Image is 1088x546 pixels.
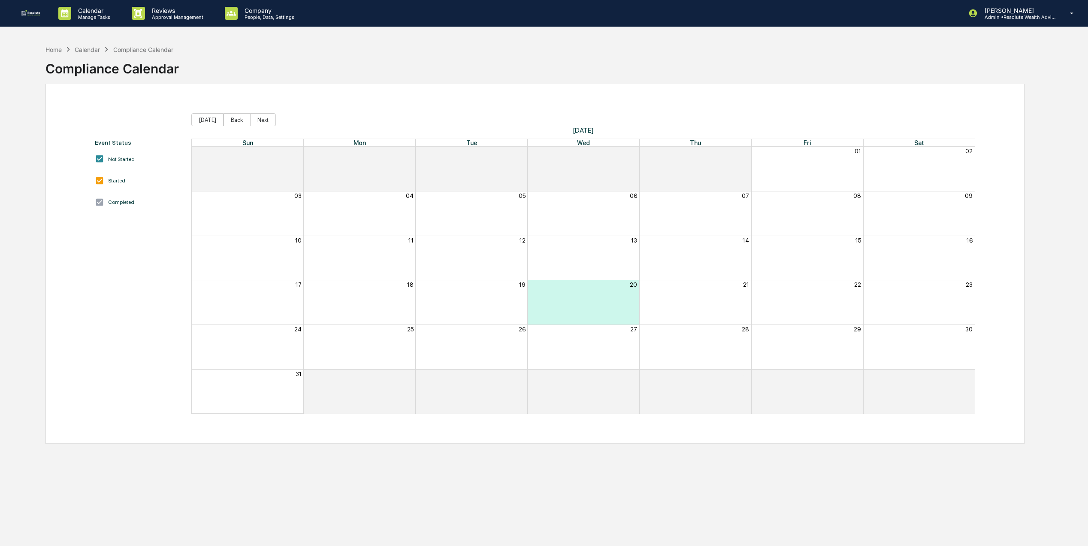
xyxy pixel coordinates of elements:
[466,139,477,146] span: Tue
[296,370,302,377] button: 31
[914,139,924,146] span: Sat
[630,326,637,333] button: 27
[407,281,414,288] button: 18
[296,281,302,288] button: 17
[95,139,183,146] div: Event Status
[967,237,973,244] button: 16
[224,113,251,126] button: Back
[853,192,861,199] button: 08
[191,139,975,414] div: Month View
[519,192,526,199] button: 05
[295,237,302,244] button: 10
[966,281,973,288] button: 23
[354,139,366,146] span: Mon
[854,281,861,288] button: 22
[191,126,975,134] span: [DATE]
[854,326,861,333] button: 29
[406,148,414,155] button: 28
[690,139,701,146] span: Thu
[238,7,299,14] p: Company
[242,139,253,146] span: Sun
[965,370,973,377] button: 06
[108,199,134,205] div: Completed
[978,7,1058,14] p: [PERSON_NAME]
[519,326,526,333] button: 26
[631,237,637,244] button: 13
[630,370,637,377] button: 03
[520,237,526,244] button: 12
[250,113,276,126] button: Next
[108,178,125,184] div: Started
[854,370,861,377] button: 05
[518,370,526,377] button: 02
[978,14,1058,20] p: Admin • Resolute Wealth Advisor
[21,10,41,17] img: logo
[630,281,637,288] button: 20
[855,148,861,155] button: 01
[408,237,414,244] button: 11
[75,46,100,53] div: Calendar
[71,7,115,14] p: Calendar
[45,46,62,53] div: Home
[965,192,973,199] button: 09
[965,326,973,333] button: 30
[518,148,526,155] button: 29
[630,148,637,155] button: 30
[294,192,302,199] button: 03
[113,46,173,53] div: Compliance Calendar
[630,192,637,199] button: 06
[294,326,302,333] button: 24
[519,281,526,288] button: 19
[108,156,135,162] div: Not Started
[145,14,208,20] p: Approval Management
[295,148,302,155] button: 27
[191,113,224,126] button: [DATE]
[741,370,749,377] button: 04
[407,370,414,377] button: 01
[965,148,973,155] button: 02
[804,139,811,146] span: Fri
[855,237,861,244] button: 15
[45,54,179,76] div: Compliance Calendar
[71,14,115,20] p: Manage Tasks
[407,326,414,333] button: 25
[742,326,749,333] button: 28
[577,139,590,146] span: Wed
[742,192,749,199] button: 07
[743,237,749,244] button: 14
[406,192,414,199] button: 04
[743,148,749,155] button: 31
[743,281,749,288] button: 21
[145,7,208,14] p: Reviews
[238,14,299,20] p: People, Data, Settings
